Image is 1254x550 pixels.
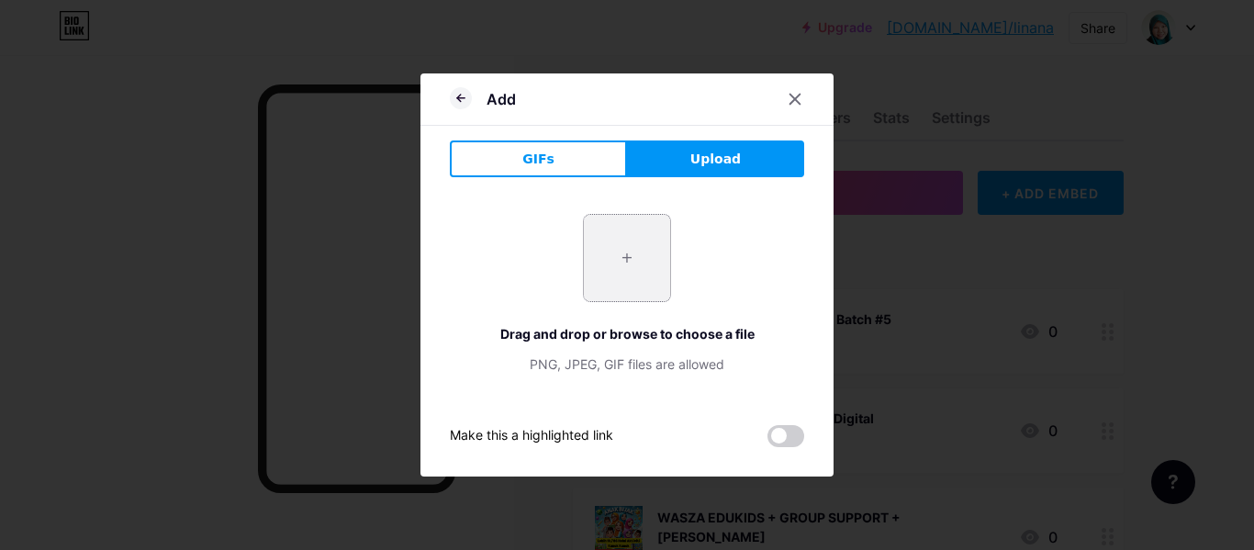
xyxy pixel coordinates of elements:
div: Drag and drop or browse to choose a file [450,324,804,343]
div: PNG, JPEG, GIF files are allowed [450,354,804,374]
button: Upload [627,140,804,177]
span: GIFs [522,150,554,169]
div: Add [487,88,516,110]
span: Upload [690,150,741,169]
div: Make this a highlighted link [450,425,613,447]
button: GIFs [450,140,627,177]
